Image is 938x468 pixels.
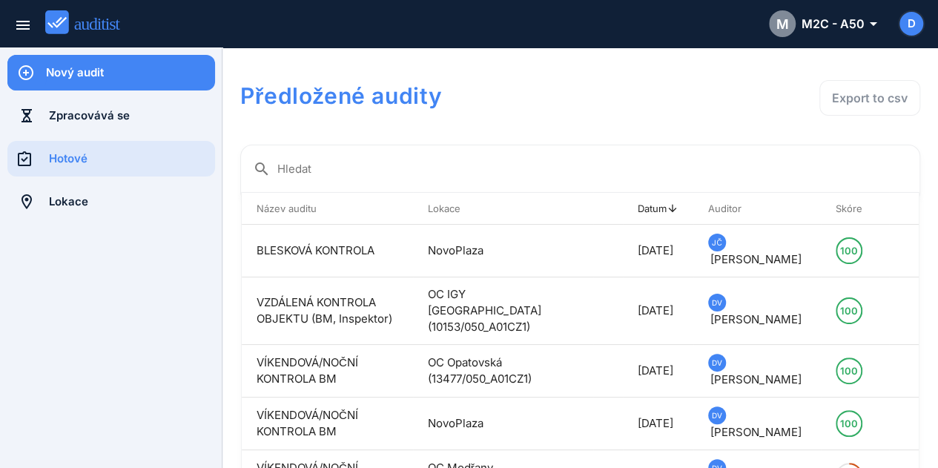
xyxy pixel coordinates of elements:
div: Hotové [49,151,215,167]
td: NovoPlaza [413,398,593,450]
th: Skóre: Not sorted. Activate to sort ascending. [821,193,889,225]
span: DV [712,355,722,371]
th: Název auditu: Not sorted. Activate to sort ascending. [242,193,413,225]
div: M2C - A50 [769,10,876,37]
input: Hledat [277,157,908,181]
span: [PERSON_NAME] [710,372,802,386]
img: auditist_logo_new.svg [45,10,133,35]
td: [DATE] [623,277,693,345]
div: 100 [840,239,858,263]
span: DV [712,294,722,311]
td: VÍKENDOVÁ/NOČNÍ KONTROLA BM [242,398,413,450]
span: M [776,14,789,34]
td: OC IGY [GEOGRAPHIC_DATA] (10153/050_A01CZ1) [413,277,593,345]
div: Lokace [49,194,215,210]
span: DV [712,407,722,423]
div: 100 [840,299,858,323]
span: [PERSON_NAME] [710,312,802,326]
i: arrow_upward [667,202,678,214]
button: Export to csv [819,80,920,116]
button: D [898,10,925,37]
span: D [908,16,916,33]
div: Export to csv [832,89,908,107]
i: menu [14,16,32,34]
div: Zpracovává se [49,108,215,124]
td: VZDÁLENÁ KONTROLA OBJEKTU (BM, Inspektor) [242,277,413,345]
td: [DATE] [623,398,693,450]
th: Lokace: Not sorted. Activate to sort ascending. [413,193,593,225]
td: NovoPlaza [413,225,593,277]
i: arrow_drop_down_outlined [865,15,876,33]
td: OC Opatovská (13477/050_A01CZ1) [413,345,593,398]
span: [PERSON_NAME] [710,252,802,266]
span: JČ [712,234,721,251]
div: 100 [840,359,858,383]
h1: Předložené audity [240,80,648,111]
th: : Not sorted. [593,193,623,225]
a: Zpracovává se [7,98,215,134]
div: Nový audit [46,65,215,81]
td: BLESKOVÁ KONTROLA [242,225,413,277]
td: [DATE] [623,225,693,277]
div: 100 [840,412,858,435]
span: [PERSON_NAME] [710,425,802,439]
button: MM2C - A50 [757,6,888,42]
a: Lokace [7,184,215,220]
i: search [253,160,271,178]
th: Datum: Sorted descending. Activate to remove sorting. [623,193,693,225]
td: [DATE] [623,345,693,398]
a: Hotové [7,141,215,177]
th: Auditor: Not sorted. Activate to sort ascending. [693,193,821,225]
th: : Not sorted. [889,193,919,225]
td: VÍKENDOVÁ/NOČNÍ KONTROLA BM [242,345,413,398]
